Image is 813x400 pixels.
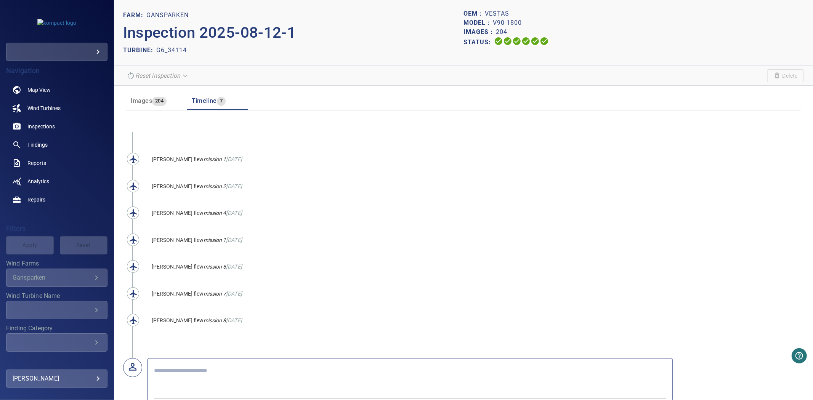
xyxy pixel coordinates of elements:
[6,99,107,117] a: windturbines noActive
[503,37,512,46] svg: Data Formatted 100%
[37,19,76,27] img: kompact-logo
[6,269,107,287] div: Wind Farms
[13,373,101,385] div: [PERSON_NAME]
[6,225,107,232] h4: Filters
[131,97,152,104] span: Images
[123,69,192,82] div: Unable to reset the inspection due to its current status
[27,141,48,149] span: Findings
[13,274,92,281] div: Gansparken
[27,178,49,185] span: Analytics
[226,264,242,270] span: [DATE]
[496,27,507,37] p: 204
[463,37,494,48] p: Status:
[217,97,226,106] span: 7
[27,104,61,112] span: Wind Turbines
[152,317,204,323] span: [PERSON_NAME] flew
[192,97,217,104] span: Timeline
[512,37,521,46] svg: Selecting 100%
[204,237,226,243] i: mission 1
[123,69,192,82] div: Reset inspection
[6,261,107,267] label: Wind Farms
[226,210,242,216] span: [DATE]
[6,117,107,136] a: inspections noActive
[226,183,242,190] span: [DATE]
[6,190,107,209] a: repairs noActive
[6,154,107,172] a: reports noActive
[493,18,522,27] p: V90-1800
[152,264,204,270] span: [PERSON_NAME] flew
[6,325,107,331] label: Finding Category
[152,97,167,106] span: 204
[204,183,226,189] i: mission 2
[204,264,226,270] i: mission 6
[204,317,226,323] i: mission 8
[152,291,204,297] span: [PERSON_NAME] flew
[123,11,146,20] p: FARM:
[27,123,55,130] span: Inspections
[27,86,51,94] span: Map View
[6,136,107,154] a: findings noActive
[540,37,549,46] svg: Classification 100%
[152,183,204,189] span: [PERSON_NAME] flew
[226,317,242,324] span: [DATE]
[204,156,226,162] i: mission 1
[531,37,540,46] svg: Matching 100%
[463,27,496,37] p: Images :
[6,81,107,99] a: map noActive
[146,11,189,20] p: Gansparken
[123,46,156,55] p: TURBINE:
[27,159,46,167] span: Reports
[6,43,107,61] div: kompact
[6,172,107,190] a: analytics noActive
[494,37,503,46] svg: Uploading 100%
[135,72,180,79] em: Reset inspection
[226,156,242,163] span: [DATE]
[6,67,107,75] h4: Navigation
[27,196,45,203] span: Repairs
[6,301,107,319] div: Wind Turbine Name
[463,9,485,18] p: OEM :
[767,69,804,82] span: Unable to delete the inspection due to its current status
[226,291,242,297] span: [DATE]
[463,18,493,27] p: Model :
[152,210,204,216] span: [PERSON_NAME] flew
[485,9,509,18] p: Vestas
[226,237,242,243] span: [DATE]
[123,21,463,44] p: Inspection 2025-08-12-1
[152,156,204,162] span: [PERSON_NAME] flew
[204,210,226,216] i: mission 4
[521,37,531,46] svg: ML Processing 100%
[152,237,204,243] span: [PERSON_NAME] flew
[6,333,107,352] div: Finding Category
[6,293,107,299] label: Wind Turbine Name
[156,46,187,55] p: G6_34114
[204,291,226,297] i: mission 7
